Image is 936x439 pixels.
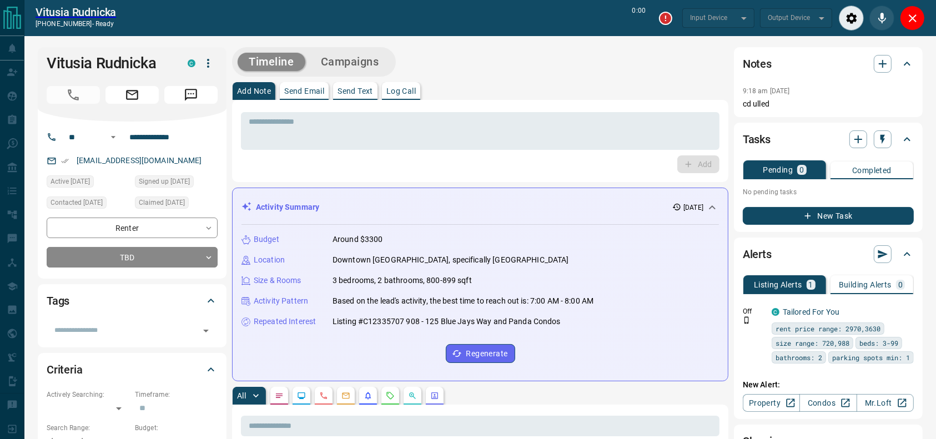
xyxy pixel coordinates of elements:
[839,281,892,289] p: Building Alerts
[254,275,301,286] p: Size & Rooms
[107,130,120,144] button: Open
[47,54,171,72] h1: Vitusia Rudnicka
[386,391,395,400] svg: Requests
[446,344,515,363] button: Regenerate
[77,156,202,165] a: [EMAIL_ADDRESS][DOMAIN_NAME]
[333,234,383,245] p: Around $3300
[832,352,910,363] span: parking spots min: 1
[47,361,83,379] h2: Criteria
[333,254,569,266] p: Downtown [GEOGRAPHIC_DATA], specifically [GEOGRAPHIC_DATA]
[364,391,373,400] svg: Listing Alerts
[743,130,771,148] h2: Tasks
[47,175,129,191] div: Sun Aug 10 2025
[743,306,765,316] p: Off
[95,20,114,28] span: ready
[683,203,703,213] p: [DATE]
[743,87,790,95] p: 9:18 am [DATE]
[869,6,894,31] div: Mute
[284,87,324,95] p: Send Email
[632,6,646,31] p: 0:00
[772,308,779,316] div: condos.ca
[198,323,214,339] button: Open
[254,295,308,307] p: Activity Pattern
[238,53,305,71] button: Timeline
[333,275,472,286] p: 3 bedrooms, 2 bathrooms, 800-899 sqft
[297,391,306,400] svg: Lead Browsing Activity
[135,196,218,212] div: Sun Aug 10 2025
[310,53,390,71] button: Campaigns
[857,394,914,412] a: Mr.Loft
[743,316,751,324] svg: Push Notification Only
[776,337,849,349] span: size range: 720,988
[36,19,116,29] p: [PHONE_NUMBER] -
[859,337,898,349] span: beds: 3-99
[341,391,350,400] svg: Emails
[241,197,719,218] div: Activity Summary[DATE]
[776,323,880,334] span: rent price range: 2970,3630
[783,307,839,316] a: Tailored For You
[799,394,857,412] a: Condos
[743,98,914,110] p: cd ulled
[47,196,129,212] div: Sun Aug 10 2025
[47,423,129,433] p: Search Range:
[135,423,218,433] p: Budget:
[47,390,129,400] p: Actively Searching:
[51,176,90,187] span: Active [DATE]
[743,245,772,263] h2: Alerts
[47,247,218,268] div: TBD
[47,86,100,104] span: Call
[839,6,864,31] div: Audio Settings
[333,316,561,327] p: Listing #C12335707 908 - 125 Blue Jays Way and Panda Condos
[743,55,772,73] h2: Notes
[51,197,103,208] span: Contacted [DATE]
[135,390,218,400] p: Timeframe:
[799,166,804,174] p: 0
[47,292,69,310] h2: Tags
[852,166,892,174] p: Completed
[776,352,822,363] span: bathrooms: 2
[763,166,793,174] p: Pending
[61,157,69,165] svg: Email Verified
[164,86,218,104] span: Message
[36,6,116,19] a: Vitusia Rudnicka
[47,287,218,314] div: Tags
[386,87,416,95] p: Log Call
[275,391,284,400] svg: Notes
[430,391,439,400] svg: Agent Actions
[898,281,903,289] p: 0
[105,86,159,104] span: Email
[319,391,328,400] svg: Calls
[254,316,316,327] p: Repeated Interest
[188,59,195,67] div: condos.ca
[809,281,813,289] p: 1
[254,234,279,245] p: Budget
[47,218,218,238] div: Renter
[743,241,914,268] div: Alerts
[139,197,185,208] span: Claimed [DATE]
[743,51,914,77] div: Notes
[254,254,285,266] p: Location
[237,87,271,95] p: Add Note
[139,176,190,187] span: Signed up [DATE]
[237,392,246,400] p: All
[333,295,593,307] p: Based on the lead's activity, the best time to reach out is: 7:00 AM - 8:00 AM
[743,184,914,200] p: No pending tasks
[47,356,218,383] div: Criteria
[900,6,925,31] div: Close
[743,207,914,225] button: New Task
[754,281,802,289] p: Listing Alerts
[338,87,373,95] p: Send Text
[743,394,800,412] a: Property
[408,391,417,400] svg: Opportunities
[135,175,218,191] div: Sun Aug 10 2025
[743,126,914,153] div: Tasks
[743,379,914,391] p: New Alert:
[256,201,319,213] p: Activity Summary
